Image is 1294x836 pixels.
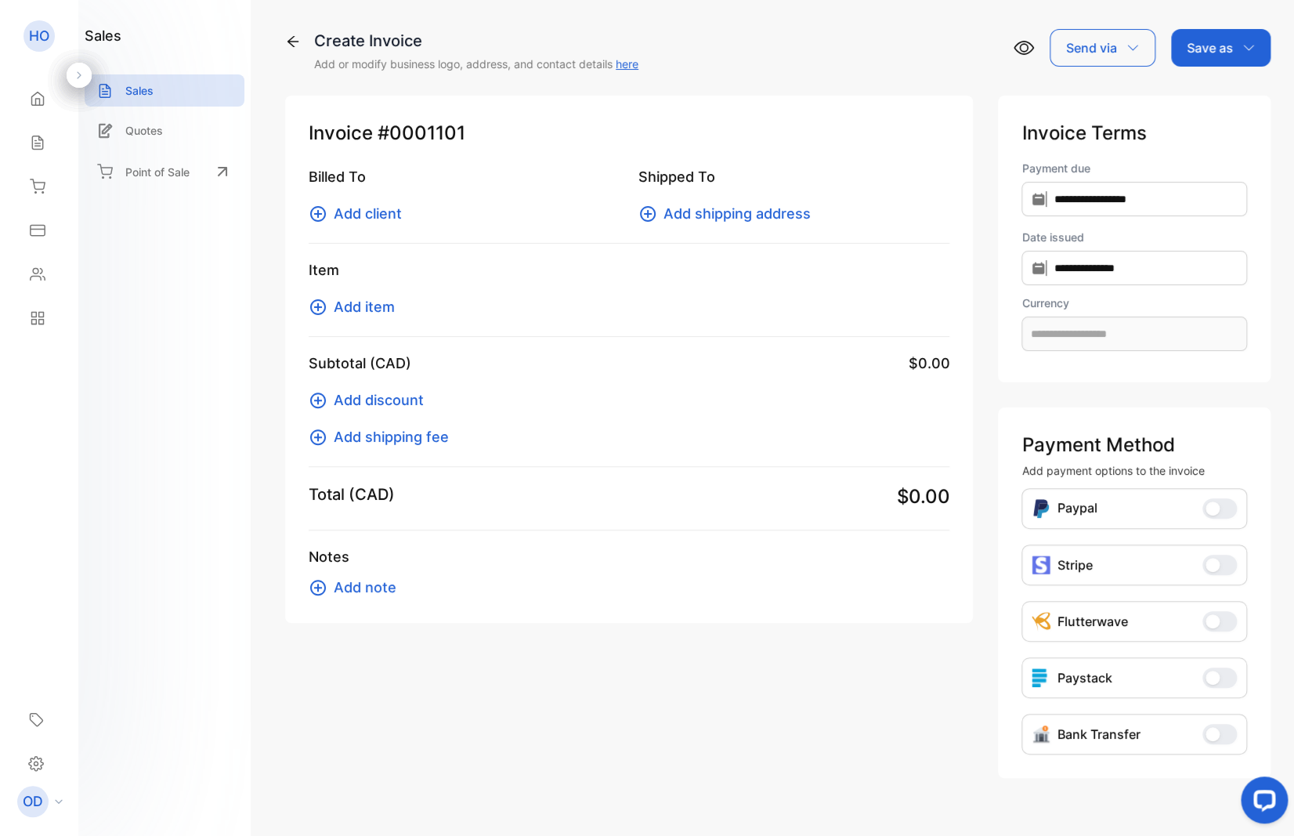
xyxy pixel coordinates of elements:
[1057,498,1097,519] p: Paypal
[663,203,811,224] span: Add shipping address
[1021,119,1247,147] p: Invoice Terms
[1057,668,1111,687] p: Paystack
[1021,431,1247,459] p: Payment Method
[1050,29,1155,67] button: Send via
[23,791,43,812] p: OD
[309,483,395,506] p: Total (CAD)
[125,164,190,180] p: Point of Sale
[1187,38,1233,57] p: Save as
[1171,29,1271,67] button: Save as
[309,546,949,567] p: Notes
[1066,38,1117,57] p: Send via
[1032,668,1050,687] img: icon
[908,353,949,374] span: $0.00
[85,74,244,107] a: Sales
[1032,612,1050,631] img: Icon
[1032,725,1050,744] img: Icon
[314,29,638,52] div: Create Invoice
[334,426,449,447] span: Add shipping fee
[1057,612,1127,631] p: Flutterwave
[309,577,406,598] button: Add note
[1021,462,1247,479] p: Add payment options to the invoice
[1057,725,1140,744] p: Bank Transfer
[334,203,402,224] span: Add client
[1032,556,1050,574] img: icon
[1032,498,1050,519] img: Icon
[309,259,949,280] p: Item
[638,203,820,224] button: Add shipping address
[1021,160,1247,176] label: Payment due
[85,25,121,46] h1: sales
[1021,229,1247,245] label: Date issued
[309,389,433,411] button: Add discount
[638,166,949,187] p: Shipped To
[309,426,458,447] button: Add shipping fee
[616,57,638,71] a: here
[334,577,396,598] span: Add note
[314,56,638,72] p: Add or modify business logo, address, and contact details
[1228,770,1294,836] iframe: LiveChat chat widget
[1021,295,1247,311] label: Currency
[29,26,49,46] p: HO
[334,389,424,411] span: Add discount
[334,296,395,317] span: Add item
[309,119,949,147] p: Invoice
[309,166,620,187] p: Billed To
[309,353,411,374] p: Subtotal (CAD)
[1057,556,1092,574] p: Stripe
[309,296,404,317] button: Add item
[85,114,244,147] a: Quotes
[125,122,163,139] p: Quotes
[378,119,465,147] span: #0001101
[85,154,244,189] a: Point of Sale
[309,203,411,224] button: Add client
[896,483,949,511] span: $0.00
[125,82,154,99] p: Sales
